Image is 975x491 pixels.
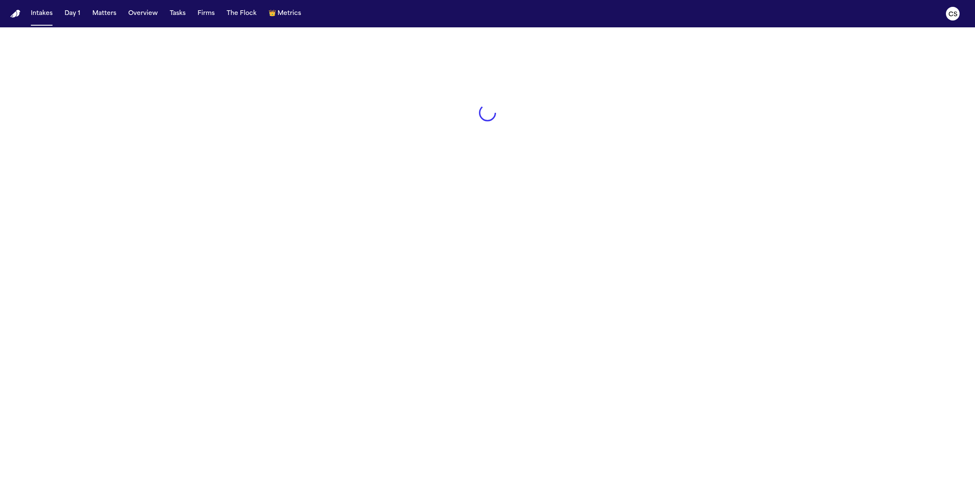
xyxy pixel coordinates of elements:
a: Home [10,10,21,18]
button: Tasks [166,6,189,21]
button: The Flock [223,6,260,21]
button: Matters [89,6,120,21]
button: Firms [194,6,218,21]
button: crownMetrics [265,6,304,21]
button: Day 1 [61,6,84,21]
img: Finch Logo [10,10,21,18]
button: Intakes [27,6,56,21]
button: Overview [125,6,161,21]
